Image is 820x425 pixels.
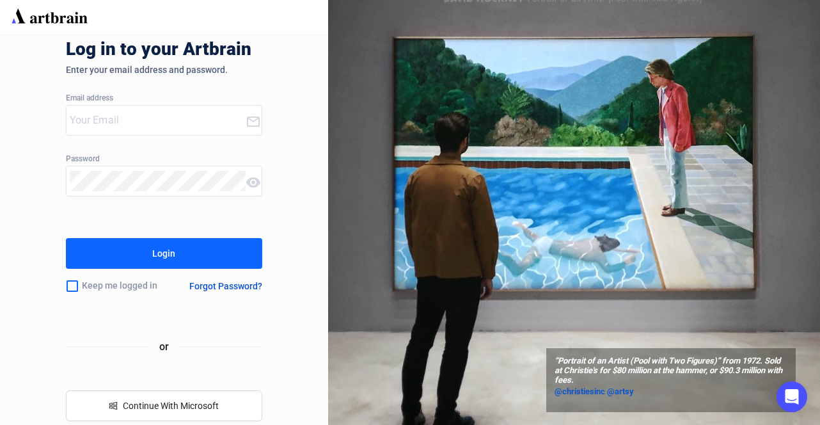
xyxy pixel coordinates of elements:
[555,357,787,385] span: “Portrait of an Artist (Pool with Two Figures)” from 1972. Sold at Christie's for $80 million at ...
[149,339,179,355] span: or
[555,385,787,398] a: @christiesinc @artsy
[555,387,634,396] span: @christiesinc @artsy
[152,243,175,264] div: Login
[66,65,263,75] div: Enter your email address and password.
[109,401,118,410] span: windows
[66,238,263,269] button: Login
[66,390,263,421] button: windowsContinue With Microsoft
[66,273,174,300] div: Keep me logged in
[66,39,450,65] div: Log in to your Artbrain
[189,281,262,291] div: Forgot Password?
[66,155,263,164] div: Password
[70,110,246,131] input: Your Email
[123,401,219,411] span: Continue With Microsoft
[66,94,263,103] div: Email address
[777,381,807,412] div: Open Intercom Messenger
